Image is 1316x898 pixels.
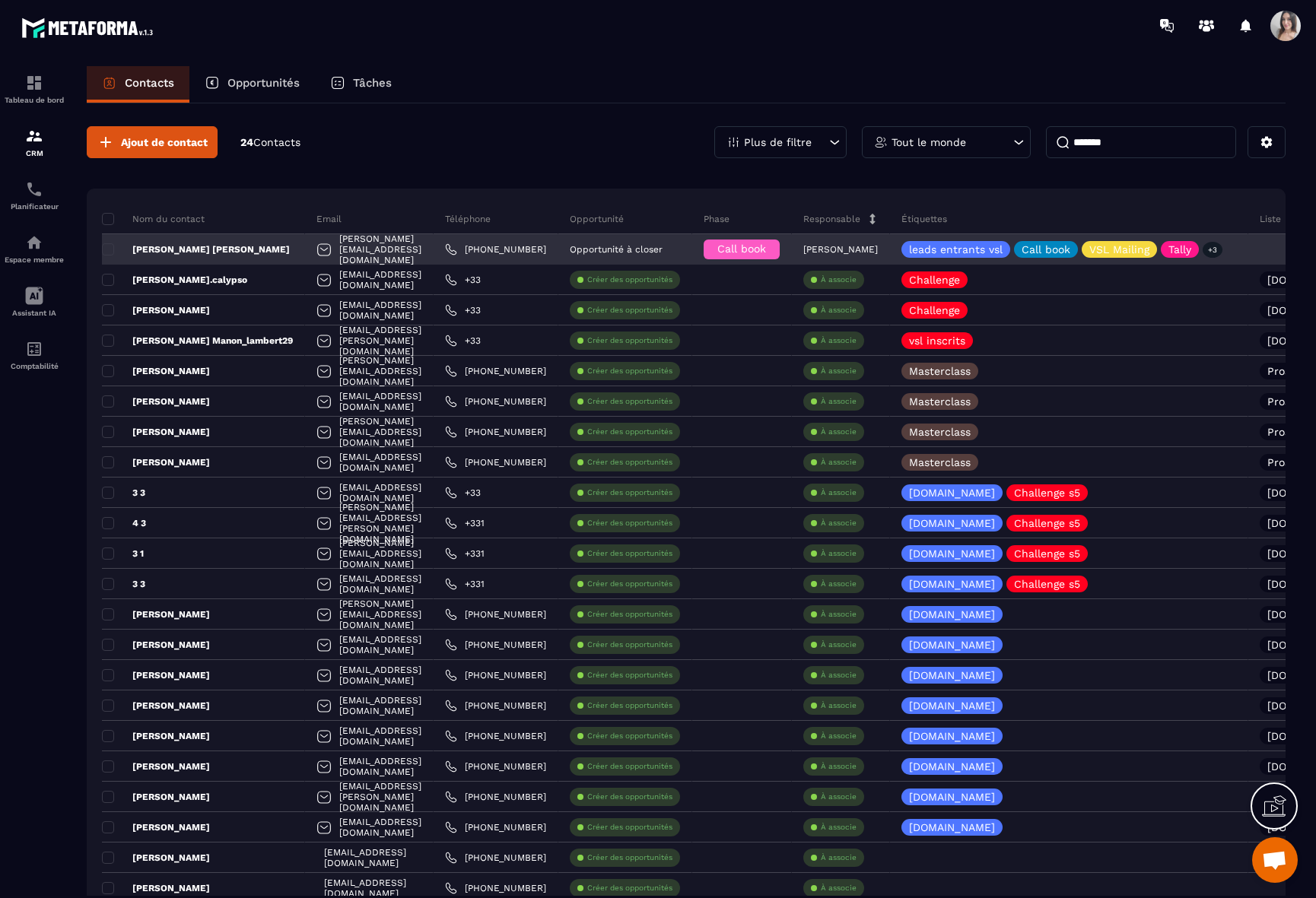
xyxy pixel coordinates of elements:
p: 3 1 [102,547,144,560]
p: Challenge [909,305,960,316]
a: Assistant IA [4,275,65,328]
p: Créer des opportunités [587,670,672,681]
p: À associe [821,579,857,589]
a: [PHONE_NUMBER] [445,608,546,620]
p: Créer des opportunités [587,305,672,316]
img: formation [25,127,43,145]
a: formationformationTableau de bord [4,62,65,116]
p: Challenge s5 [1014,518,1080,528]
p: [DOMAIN_NAME] [909,761,995,772]
p: À associe [821,427,857,437]
p: leads entrants vsl [909,244,1003,255]
a: [PHONE_NUMBER] [445,365,546,377]
p: [PERSON_NAME] [PERSON_NAME] [102,243,290,255]
p: Tableau de bord [4,96,65,104]
p: Créer des opportunités [587,700,672,711]
a: [PHONE_NUMBER] [445,760,546,773]
p: Créer des opportunités [587,792,672,802]
p: À associe [821,335,857,346]
p: [PERSON_NAME] [102,882,210,894]
p: VSL Mailing [1089,244,1149,255]
p: Créer des opportunités [587,609,672,620]
p: Opportunités [227,76,300,90]
p: Plus de filtre [744,137,812,148]
p: Tally [1168,244,1191,255]
p: Créer des opportunités [587,822,672,833]
img: accountant [25,340,43,358]
p: Call book [1022,244,1070,255]
p: À associe [821,883,857,893]
p: Challenge s5 [1014,579,1080,589]
span: Ajout de contact [121,135,208,150]
p: Créer des opportunités [587,396,672,407]
p: [PERSON_NAME] [102,821,210,833]
p: À associe [821,396,857,407]
p: Créer des opportunités [587,335,672,346]
span: Contacts [253,136,300,148]
a: schedulerschedulerPlanificateur [4,169,65,222]
p: Créer des opportunités [587,639,672,650]
p: Challenge [909,274,960,285]
p: [DOMAIN_NAME] [909,487,995,498]
p: +3 [1203,242,1222,258]
p: Créer des opportunités [587,731,672,741]
img: automations [25,233,43,252]
p: Créer des opportunités [587,518,672,528]
p: Liste [1260,213,1281,225]
a: Opportunités [189,66,315,103]
img: scheduler [25,180,43,198]
p: [PERSON_NAME] [102,426,210,438]
p: Tout le monde [892,137,966,148]
p: Masterclass [909,396,971,407]
a: [PHONE_NUMBER] [445,882,546,894]
div: Ouvrir le chat [1252,837,1298,883]
a: Tâches [315,66,407,103]
p: À associe [821,670,857,681]
p: [PERSON_NAME] [102,365,210,377]
p: [PERSON_NAME].calypso [102,274,247,286]
p: Planificateur [4,202,65,211]
p: [DOMAIN_NAME] [909,792,995,802]
p: À associe [821,457,857,468]
p: Responsable [803,213,860,225]
p: Assistant IA [4,309,65,317]
a: Contacts [87,66,189,103]
p: Créer des opportunités [587,548,672,559]
p: Masterclass [909,366,971,376]
p: [DOMAIN_NAME] [909,731,995,741]
p: CRM [4,149,65,157]
p: Téléphone [445,213,491,225]
p: [PERSON_NAME] [102,760,210,773]
p: Créer des opportunités [587,457,672,468]
p: [PERSON_NAME] [102,852,210,864]
p: À associe [821,274,857,285]
p: À associe [821,518,857,528]
p: Créer des opportunités [587,579,672,589]
p: Espace membre [4,255,65,264]
p: [DOMAIN_NAME] [909,670,995,681]
p: [PERSON_NAME] [102,669,210,681]
p: Créer des opportunités [587,366,672,376]
p: À associe [821,305,857,316]
p: À associe [821,609,857,620]
a: [PHONE_NUMBER] [445,243,546,255]
a: +33 [445,274,481,286]
p: [DOMAIN_NAME] [909,639,995,650]
p: Phase [704,213,730,225]
p: Contacts [125,76,174,90]
p: [DOMAIN_NAME] [909,609,995,620]
a: [PHONE_NUMBER] [445,730,546,742]
a: [PHONE_NUMBER] [445,456,546,468]
a: [PHONE_NUMBER] [445,426,546,438]
p: 4 3 [102,517,146,529]
p: [DOMAIN_NAME] [909,822,995,833]
p: 3 3 [102,487,145,499]
p: À associe [821,487,857,498]
p: Masterclass [909,457,971,468]
p: [PERSON_NAME] Manon_lambert29 [102,335,293,347]
p: À associe [821,639,857,650]
p: vsl inscrits [909,335,965,346]
p: [PERSON_NAME] [102,730,210,742]
p: Créer des opportunités [587,274,672,285]
p: [PERSON_NAME] [803,244,878,255]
